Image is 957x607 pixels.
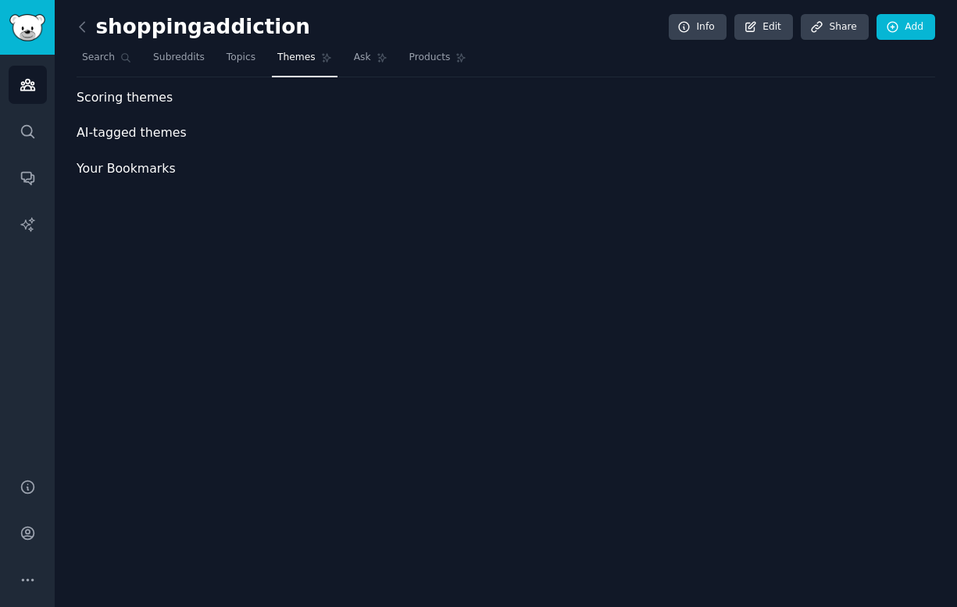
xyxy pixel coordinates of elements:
[148,45,210,77] a: Subreddits
[272,45,337,77] a: Themes
[77,88,173,108] span: Scoring themes
[77,15,310,40] h2: shoppingaddiction
[354,51,371,65] span: Ask
[227,51,255,65] span: Topics
[404,45,473,77] a: Products
[734,14,793,41] a: Edit
[82,51,115,65] span: Search
[277,51,316,65] span: Themes
[348,45,393,77] a: Ask
[801,14,868,41] a: Share
[669,14,727,41] a: Info
[877,14,935,41] a: Add
[9,14,45,41] img: GummySearch logo
[221,45,261,77] a: Topics
[77,123,187,143] span: AI-tagged themes
[77,159,176,179] span: Your Bookmarks
[153,51,205,65] span: Subreddits
[409,51,451,65] span: Products
[77,45,137,77] a: Search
